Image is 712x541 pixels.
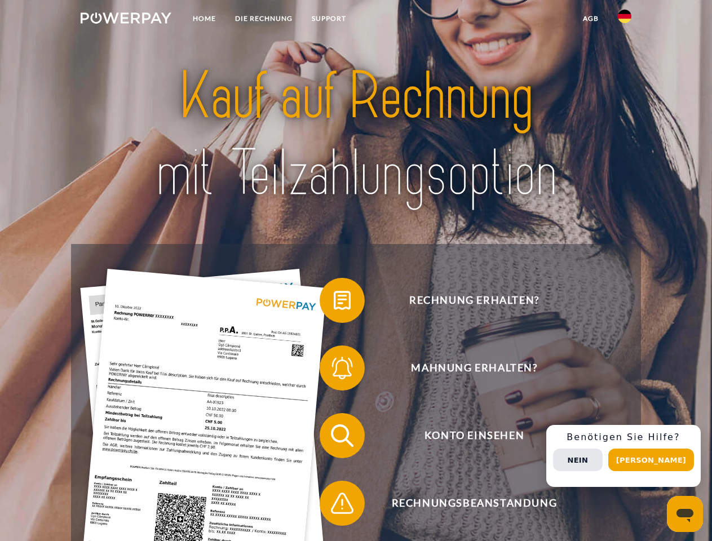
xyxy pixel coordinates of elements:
a: SUPPORT [302,8,356,29]
a: Home [183,8,225,29]
img: logo-powerpay-white.svg [81,12,171,24]
img: title-powerpay_de.svg [108,54,604,216]
a: DIE RECHNUNG [225,8,302,29]
button: Rechnung erhalten? [320,278,613,323]
div: Schnellhilfe [546,425,701,487]
img: qb_warning.svg [328,489,356,517]
span: Mahnung erhalten? [336,345,612,391]
iframe: Schaltfläche zum Öffnen des Messaging-Fensters [667,496,703,532]
span: Rechnung erhalten? [336,278,612,323]
img: de [618,10,631,23]
button: Nein [553,449,603,471]
img: qb_search.svg [328,422,356,450]
span: Rechnungsbeanstandung [336,481,612,526]
img: qb_bill.svg [328,286,356,314]
button: Konto einsehen [320,413,613,458]
button: Mahnung erhalten? [320,345,613,391]
button: [PERSON_NAME] [608,449,694,471]
h3: Benötigen Sie Hilfe? [553,432,694,443]
a: agb [573,8,608,29]
span: Konto einsehen [336,413,612,458]
button: Rechnungsbeanstandung [320,481,613,526]
img: qb_bell.svg [328,354,356,382]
